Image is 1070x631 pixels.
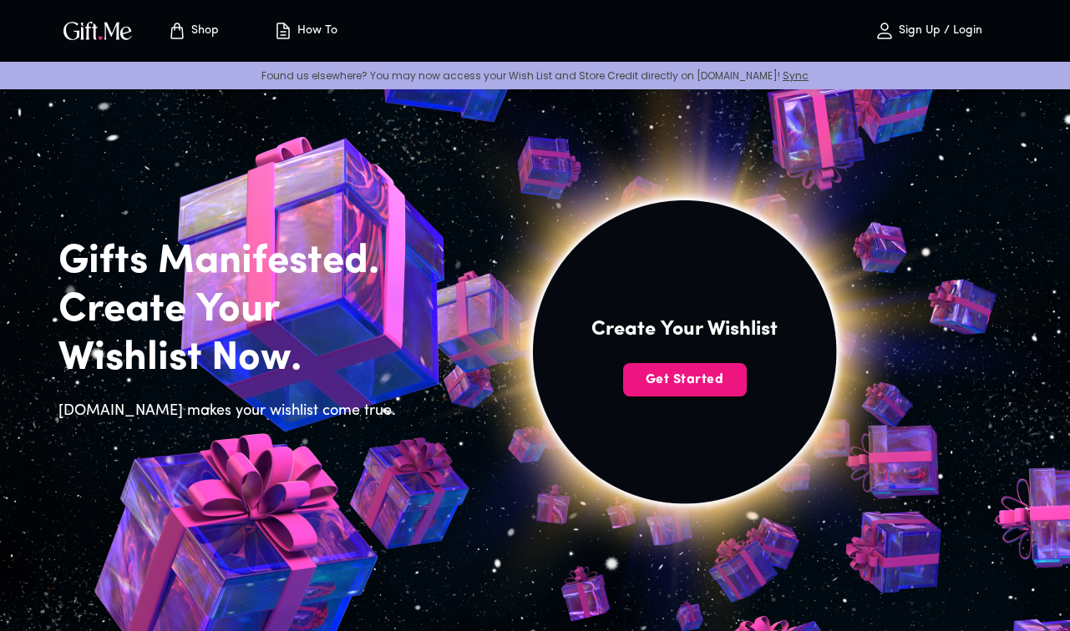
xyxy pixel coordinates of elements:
img: GiftMe Logo [60,18,135,43]
button: How To [259,4,351,58]
h4: Create Your Wishlist [591,316,778,343]
button: Get Started [623,363,747,396]
button: Sign Up / Login [844,4,1012,58]
h2: Create Your [58,286,406,335]
h2: Wishlist Now. [58,335,406,383]
button: Store page [147,4,239,58]
h6: [DOMAIN_NAME] makes your wishlist come true. [58,400,406,423]
span: Get Started [623,371,747,389]
p: Found us elsewhere? You may now access your Wish List and Store Credit directly on [DOMAIN_NAME]! [13,68,1057,83]
button: GiftMe Logo [58,21,137,41]
h2: Gifts Manifested. [58,238,406,286]
p: How To [293,24,337,38]
img: how-to.svg [273,21,293,41]
p: Shop [187,24,219,38]
p: Sign Up / Login [895,24,982,38]
a: Sync [783,68,809,83]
